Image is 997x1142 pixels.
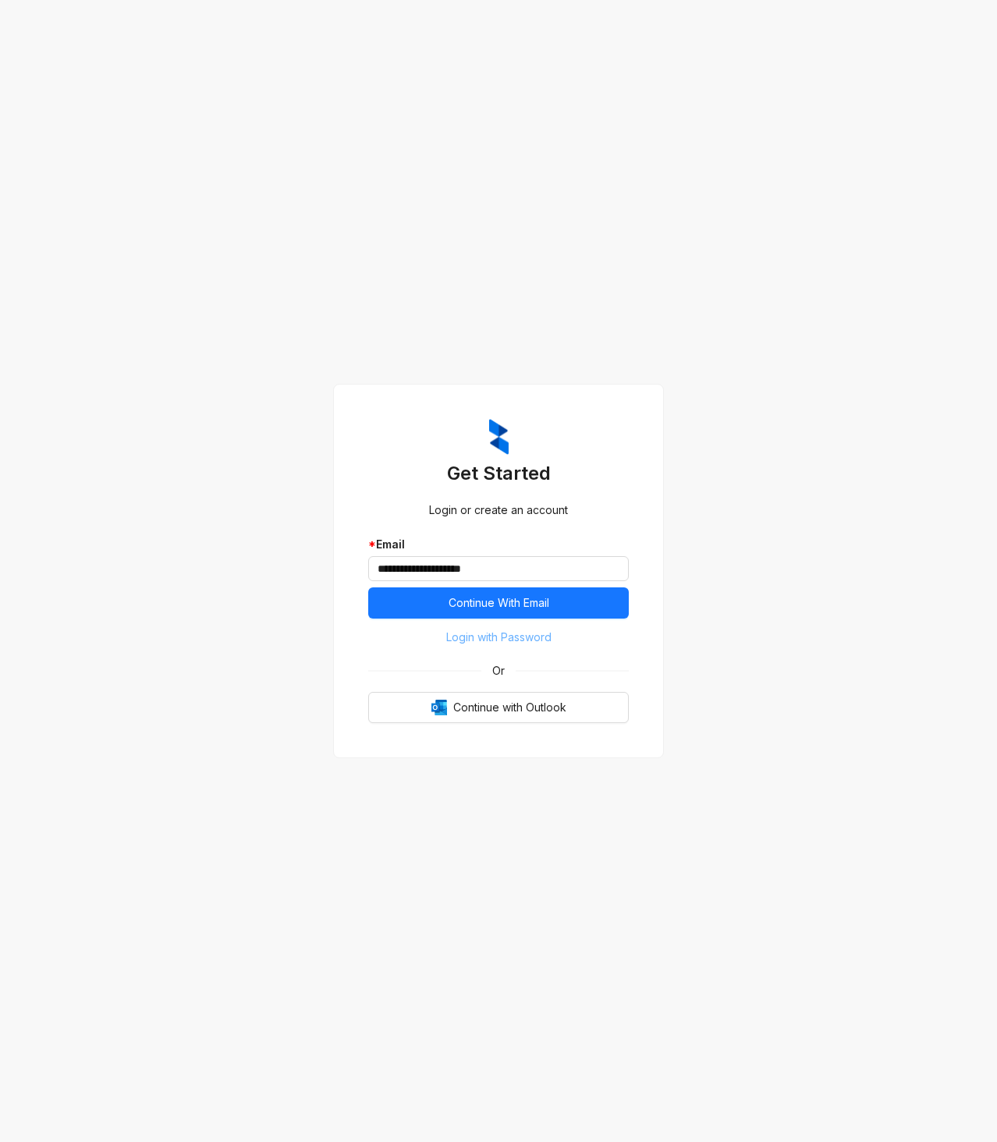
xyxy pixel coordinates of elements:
[368,461,629,486] h3: Get Started
[368,502,629,519] div: Login or create an account
[453,699,566,716] span: Continue with Outlook
[368,536,629,553] div: Email
[481,662,516,679] span: Or
[446,629,552,646] span: Login with Password
[449,594,549,612] span: Continue With Email
[368,692,629,723] button: OutlookContinue with Outlook
[489,419,509,455] img: ZumaIcon
[368,587,629,619] button: Continue With Email
[368,625,629,650] button: Login with Password
[431,700,447,715] img: Outlook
